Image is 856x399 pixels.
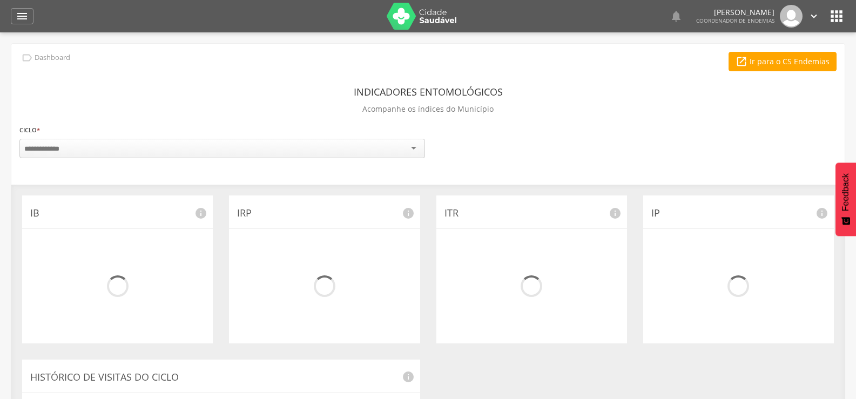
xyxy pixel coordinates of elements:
i: info [609,207,622,220]
i:  [670,10,683,23]
p: Histórico de Visitas do Ciclo [30,370,412,384]
i:  [16,10,29,23]
p: Dashboard [35,53,70,62]
p: IRP [237,206,412,220]
i:  [736,56,747,67]
i: info [194,207,207,220]
i: info [402,207,415,220]
p: [PERSON_NAME] [696,9,774,16]
a:  [670,5,683,28]
i: info [815,207,828,220]
button: Feedback - Mostrar pesquisa [835,163,856,236]
i:  [21,52,33,64]
a:  [808,5,820,28]
span: Coordenador de Endemias [696,17,774,24]
label: Ciclo [19,124,40,136]
p: Acompanhe os índices do Município [362,102,494,117]
p: IB [30,206,205,220]
a: Ir para o CS Endemias [729,52,837,71]
p: ITR [444,206,619,220]
i:  [828,8,845,25]
header: Indicadores Entomológicos [354,82,503,102]
p: IP [651,206,826,220]
i: info [402,370,415,383]
span: Feedback [841,173,851,211]
i:  [808,10,820,22]
a:  [11,8,33,24]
